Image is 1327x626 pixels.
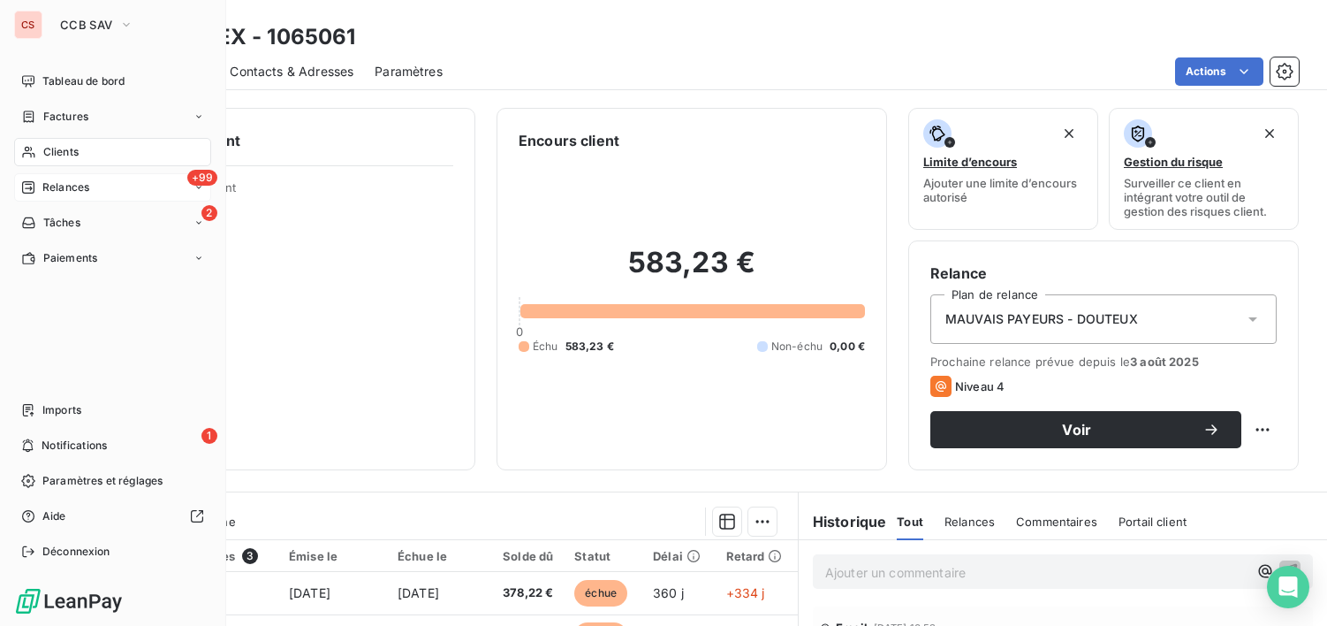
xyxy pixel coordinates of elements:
span: 0 [516,324,523,339]
h3: HUNEEX - 1065061 [155,21,355,53]
span: Ajouter une limite d’encours autorisé [923,176,1083,204]
span: Gestion du risque [1124,155,1223,169]
span: Prochaine relance prévue depuis le [930,355,1277,369]
span: Notifications [42,438,107,454]
span: Non-échu [771,339,823,355]
h6: Historique [799,511,887,532]
button: Voir [930,411,1241,448]
span: Tableau de bord [42,73,125,89]
a: Aide [14,502,211,531]
span: Relances [42,179,89,195]
span: Tâches [43,215,80,231]
span: Contacts & Adresses [230,63,353,80]
span: Commentaires [1016,515,1097,529]
div: Délai [653,549,704,563]
span: Relances [944,515,995,529]
div: Retard [726,549,787,563]
span: Aide [42,508,66,524]
div: CS [14,11,42,39]
span: [DATE] [398,585,439,600]
span: 583,23 € [565,339,614,355]
h6: Relance [930,263,1277,284]
span: MAUVAIS PAYEURS - DOUTEUX [945,310,1138,328]
span: Paramètres et réglages [42,473,163,489]
span: Niveau 4 [955,379,1005,393]
div: Statut [574,549,632,563]
img: Logo LeanPay [14,587,124,615]
span: Portail client [1118,515,1187,529]
span: Tout [897,515,923,529]
div: Échue le [398,549,477,563]
span: 360 j [653,585,684,600]
span: 1 [201,428,217,444]
span: 378,22 € [498,584,553,602]
h6: Encours client [519,130,619,151]
span: échue [574,580,627,607]
span: Paramètres [375,63,443,80]
h6: Informations client [107,130,453,151]
span: Déconnexion [42,544,110,560]
span: +334 j [726,585,765,600]
span: Propriétés Client [142,180,453,205]
span: Voir [952,423,1202,437]
div: Open Intercom Messenger [1267,566,1309,608]
span: CCB SAV [60,18,112,32]
span: Clients [43,144,79,160]
button: Limite d’encoursAjouter une limite d’encours autorisé [908,108,1098,230]
span: 3 [242,548,258,564]
span: 2 [201,205,217,221]
span: Imports [42,402,81,418]
div: Solde dû [498,549,553,563]
span: Limite d’encours [923,155,1017,169]
span: [DATE] [289,585,330,600]
h2: 583,23 € [519,245,865,298]
span: Paiements [43,250,97,266]
button: Actions [1175,57,1263,86]
span: Surveiller ce client en intégrant votre outil de gestion des risques client. [1124,176,1284,218]
span: 0,00 € [830,339,865,355]
span: Échu [533,339,558,355]
div: Émise le [289,549,376,563]
span: Factures [43,109,88,125]
button: Gestion du risqueSurveiller ce client en intégrant votre outil de gestion des risques client. [1109,108,1299,230]
span: 3 août 2025 [1130,355,1199,369]
span: +99 [187,170,217,186]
